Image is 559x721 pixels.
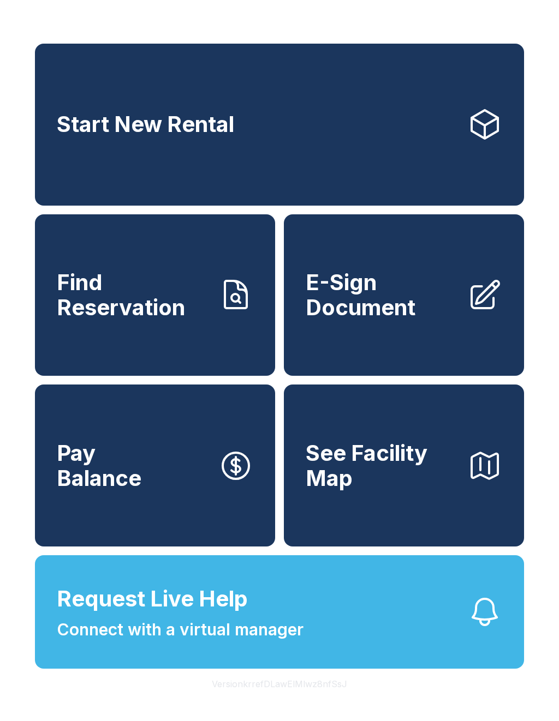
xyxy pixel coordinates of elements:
[284,384,524,546] button: See Facility Map
[35,384,275,546] button: PayBalance
[203,669,356,699] button: VersionkrrefDLawElMlwz8nfSsJ
[284,214,524,376] a: E-Sign Document
[35,44,524,206] a: Start New Rental
[57,270,210,320] span: Find Reservation
[306,270,459,320] span: E-Sign Document
[57,441,141,490] span: Pay Balance
[35,214,275,376] a: Find Reservation
[35,555,524,669] button: Request Live HelpConnect with a virtual manager
[57,112,234,137] span: Start New Rental
[57,617,304,642] span: Connect with a virtual manager
[57,582,248,615] span: Request Live Help
[306,441,459,490] span: See Facility Map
